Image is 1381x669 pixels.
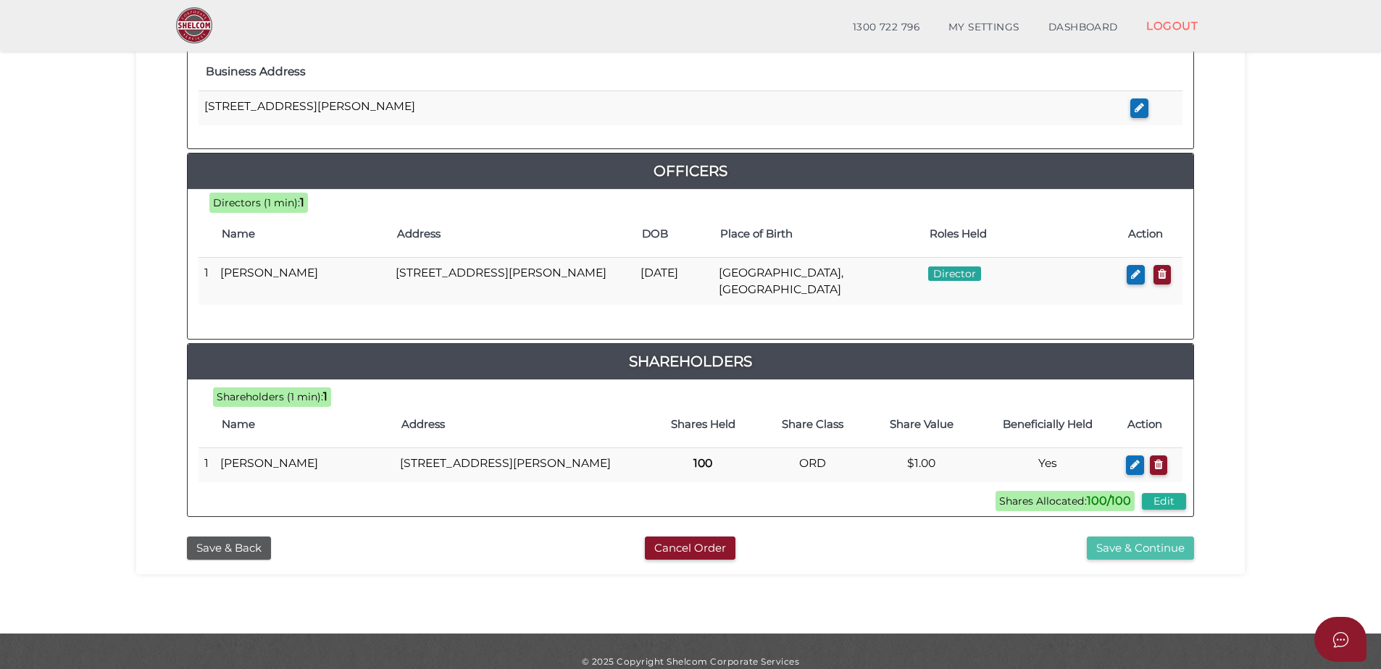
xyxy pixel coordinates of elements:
[397,228,628,240] h4: Address
[693,456,712,470] b: 100
[213,196,300,209] span: Directors (1 min):
[188,350,1193,373] a: Shareholders
[1087,494,1131,508] b: 100/100
[867,448,976,482] td: $1.00
[323,390,327,403] b: 1
[199,258,214,305] td: 1
[1087,537,1194,560] button: Save & Continue
[713,258,922,305] td: [GEOGRAPHIC_DATA], [GEOGRAPHIC_DATA]
[1142,493,1186,510] button: Edit
[875,418,969,431] h4: Share Value
[635,258,713,305] td: [DATE]
[655,418,751,431] h4: Shares Held
[1132,11,1212,41] a: LOGOUT
[214,258,390,305] td: [PERSON_NAME]
[199,448,214,482] td: 1
[1127,418,1175,431] h4: Action
[401,418,641,431] h4: Address
[765,418,859,431] h4: Share Class
[1034,13,1132,42] a: DASHBOARD
[983,418,1113,431] h4: Beneficially Held
[976,448,1120,482] td: Yes
[214,448,394,482] td: [PERSON_NAME]
[996,491,1135,511] span: Shares Allocated:
[222,228,383,240] h4: Name
[394,448,648,482] td: [STREET_ADDRESS][PERSON_NAME]
[930,228,1114,240] h4: Roles Held
[934,13,1034,42] a: MY SETTINGS
[300,195,304,209] b: 1
[642,228,706,240] h4: DOB
[928,266,981,281] span: Director
[187,537,271,560] button: Save & Back
[217,390,323,403] span: Shareholders (1 min):
[222,418,387,431] h4: Name
[199,91,1125,125] td: [STREET_ADDRESS][PERSON_NAME]
[1128,228,1175,240] h4: Action
[199,53,1125,91] th: Business Address
[720,228,915,240] h4: Place of Birth
[1314,617,1367,662] button: Open asap
[645,537,735,560] button: Cancel Order
[838,13,934,42] a: 1300 722 796
[147,655,1234,668] div: © 2025 Copyright Shelcom Corporate Services
[390,258,635,305] td: [STREET_ADDRESS][PERSON_NAME]
[758,448,867,482] td: ORD
[188,159,1193,182] a: Officers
